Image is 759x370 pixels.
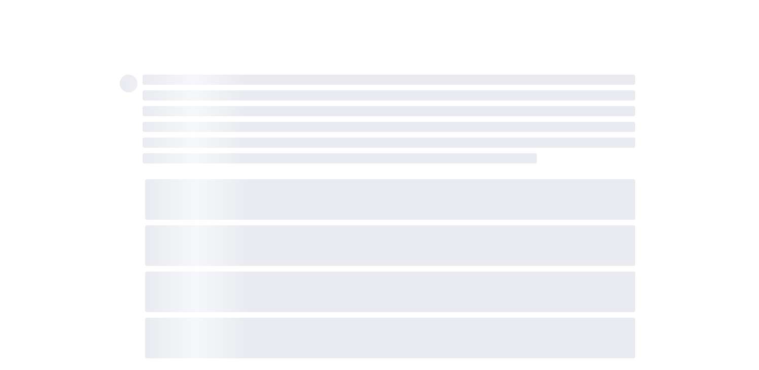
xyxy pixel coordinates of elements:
[143,153,537,163] span: ‌
[143,90,635,100] span: ‌
[145,318,635,358] span: ‌
[143,122,635,132] span: ‌
[120,75,137,92] span: ‌
[145,179,635,220] span: ‌
[145,272,635,312] span: ‌
[143,106,635,116] span: ‌
[143,138,635,148] span: ‌
[145,225,635,266] span: ‌
[143,75,635,85] span: ‌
